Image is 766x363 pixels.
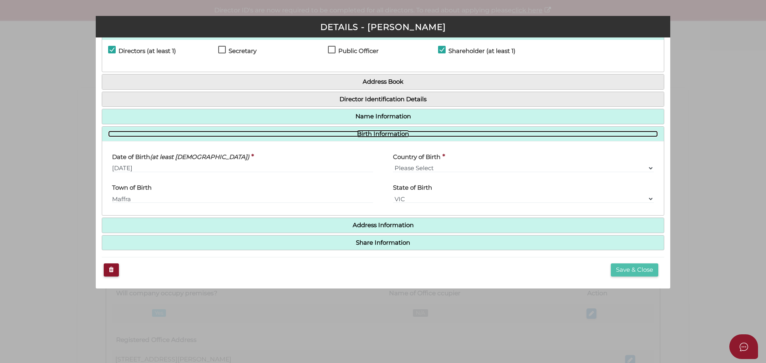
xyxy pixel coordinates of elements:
a: Share Information [108,239,658,246]
h4: Date of Birth [112,154,249,161]
button: Open asap [729,334,758,359]
a: Address Information [108,222,658,229]
h4: Town of Birth [112,184,152,191]
a: Birth Information [108,131,658,137]
h4: Country of Birth [393,154,440,161]
select: v [393,164,654,173]
input: dd/mm/yyyy [112,164,373,173]
button: Save & Close [611,263,658,277]
h4: State of Birth [393,184,432,191]
input: Enter a location [112,194,373,203]
i: (at least [DEMOGRAPHIC_DATA]) [150,153,249,161]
